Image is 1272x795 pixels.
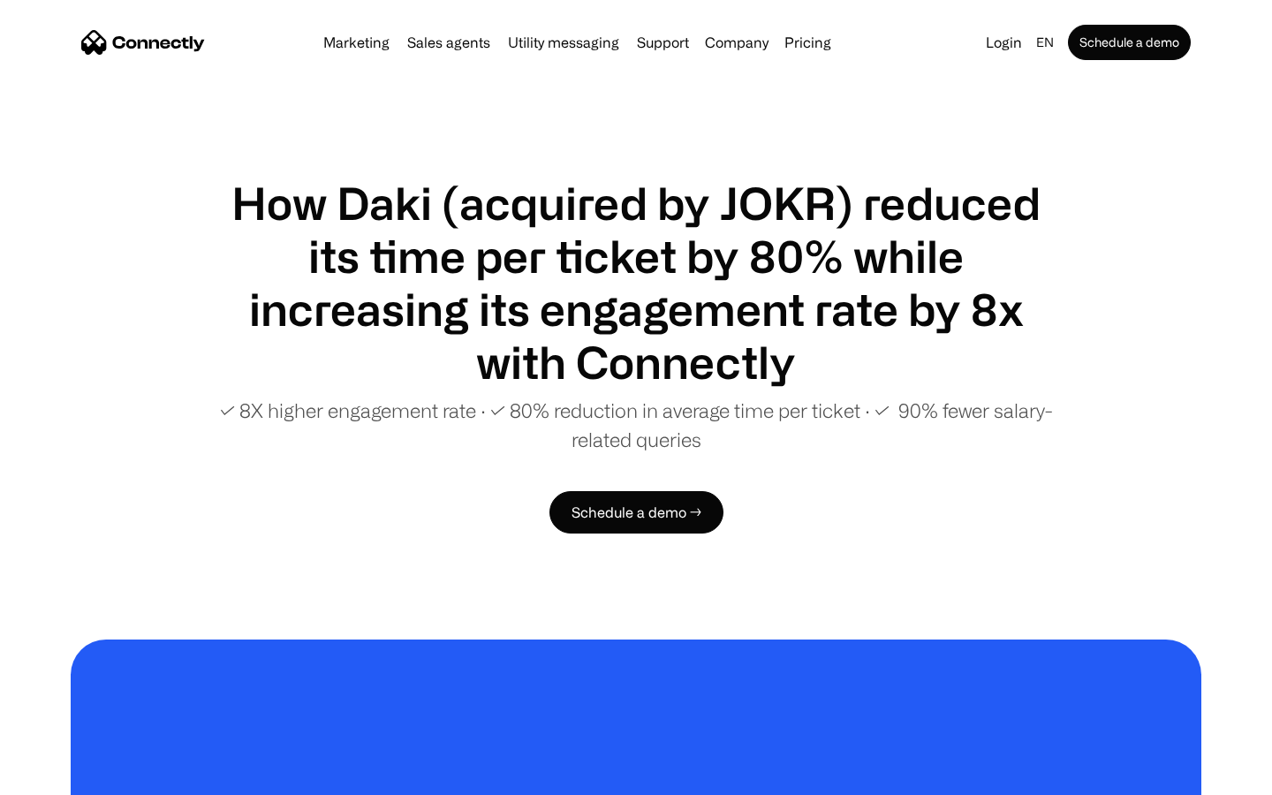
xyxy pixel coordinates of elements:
[705,30,768,55] div: Company
[212,177,1060,389] h1: How Daki (acquired by JOKR) reduced its time per ticket by 80% while increasing its engagement ra...
[316,35,397,49] a: Marketing
[400,35,497,49] a: Sales agents
[979,30,1029,55] a: Login
[630,35,696,49] a: Support
[501,35,626,49] a: Utility messaging
[549,491,723,534] a: Schedule a demo →
[1036,30,1054,55] div: en
[777,35,838,49] a: Pricing
[212,396,1060,454] p: ✓ 8X higher engagement rate ∙ ✓ 80% reduction in average time per ticket ∙ ✓ 90% fewer salary-rel...
[1068,25,1191,60] a: Schedule a demo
